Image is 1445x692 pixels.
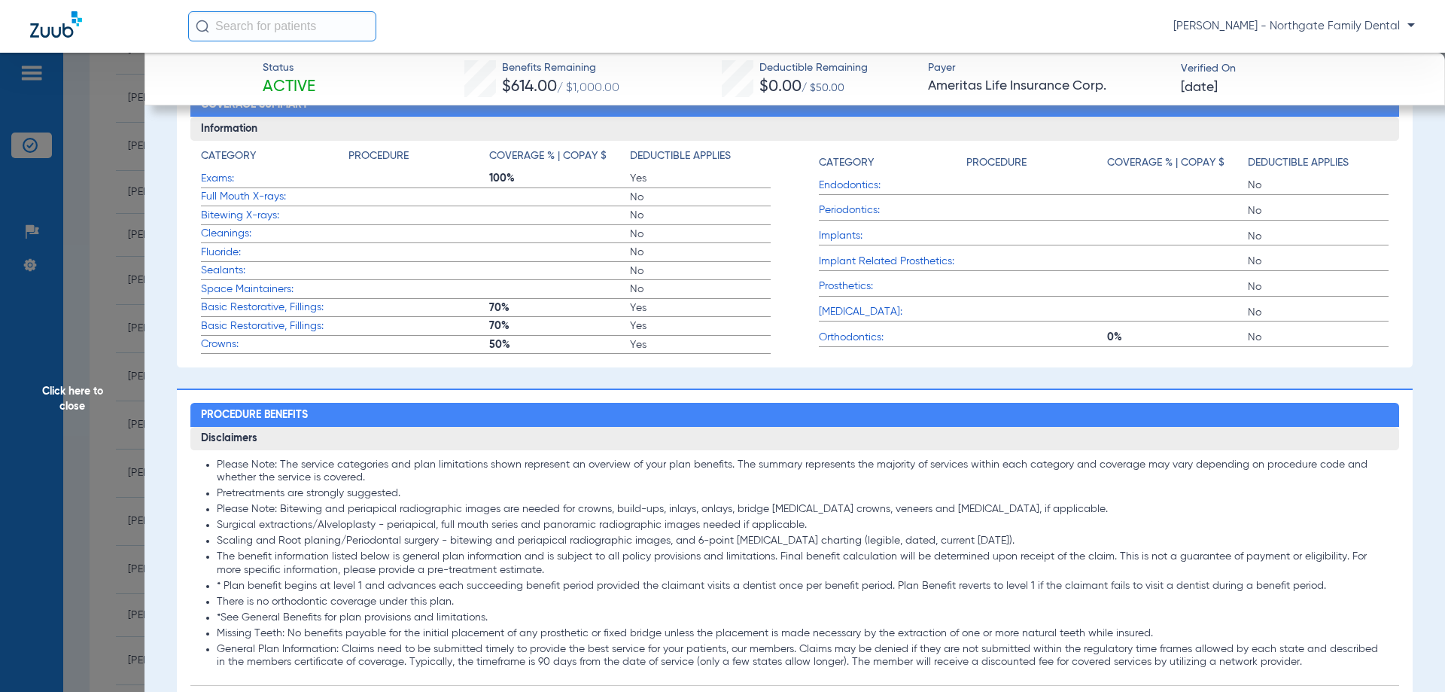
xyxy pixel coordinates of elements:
span: / $50.00 [802,83,844,93]
span: No [630,227,771,242]
span: Yes [630,300,771,316]
li: General Plan Information: Claims need to be submitted timely to provide the best service for your... [217,643,1389,669]
li: Please Note: The service categories and plan limitations shown represent an overview of your plan... [217,459,1389,485]
span: $0.00 [759,79,802,95]
h4: Category [819,155,874,171]
li: Pretreatments are strongly suggested. [217,487,1389,501]
span: Basic Restorative, Fillings: [201,319,348,334]
span: No [1248,279,1389,294]
app-breakdown-title: Deductible Applies [1248,148,1389,176]
h4: Deductible Applies [630,148,731,164]
span: No [630,208,771,223]
span: Orthodontics: [819,330,966,346]
span: / $1,000.00 [557,82,619,94]
span: Space Maintainers: [201,282,348,297]
span: Benefits Remaining [502,60,619,76]
span: Implant Related Prosthetics: [819,254,966,270]
span: No [630,245,771,260]
span: [MEDICAL_DATA]: [819,304,966,320]
h2: Procedure Benefits [190,403,1400,427]
li: Missing Teeth: No benefits payable for the initial placement of any prosthetic or fixed bridge un... [217,627,1389,641]
span: Bitewing X-rays: [201,208,348,224]
span: Full Mouth X-rays: [201,189,348,205]
span: Ameritas Life Insurance Corp. [928,77,1168,96]
span: Fluoride: [201,245,348,261]
h4: Coverage % | Copay $ [1107,155,1224,171]
span: No [630,190,771,205]
span: Implants: [819,228,966,244]
app-breakdown-title: Procedure [966,148,1107,176]
li: *See General Benefits for plan provisions and limitations. [217,611,1389,625]
span: Cleanings: [201,226,348,242]
span: Status [263,60,315,76]
span: $614.00 [502,79,557,95]
span: No [1248,178,1389,193]
span: 0% [1107,330,1248,345]
h3: Information [190,117,1400,141]
span: [PERSON_NAME] - Northgate Family Dental [1173,19,1415,34]
span: Yes [630,337,771,352]
span: No [630,282,771,297]
app-breakdown-title: Coverage % | Copay $ [489,148,630,169]
span: No [1248,305,1389,320]
h4: Coverage % | Copay $ [489,148,607,164]
span: No [630,264,771,279]
app-breakdown-title: Procedure [348,148,489,169]
img: Zuub Logo [30,11,82,38]
span: Basic Restorative, Fillings: [201,300,348,316]
span: Exams: [201,171,348,187]
span: Yes [630,171,771,186]
h3: Disclaimers [190,427,1400,451]
span: Active [263,77,315,98]
app-breakdown-title: Category [201,148,348,169]
li: The benefit information listed below is general plan information and is subject to all policy pro... [217,550,1389,577]
h4: Category [201,148,256,164]
span: Endodontics: [819,178,966,194]
span: No [1248,229,1389,244]
h4: Procedure [348,148,409,164]
span: No [1248,330,1389,345]
li: Please Note: Bitewing and periapical radiographic images are needed for crowns, build-ups, inlays... [217,503,1389,517]
li: There is no orthodontic coverage under this plan. [217,596,1389,609]
span: [DATE] [1181,78,1218,97]
span: Periodontics: [819,203,966,218]
span: 50% [489,337,630,352]
span: Deductible Remaining [759,60,868,76]
span: No [1248,203,1389,218]
li: * Plan benefit begins at level 1 and advances each succeeding benefit period provided the claiman... [217,580,1389,593]
span: Prosthetics: [819,279,966,294]
app-breakdown-title: Deductible Applies [630,148,771,169]
app-breakdown-title: Coverage % | Copay $ [1107,148,1248,176]
li: Surgical extractions/Alveloplasty - periapical, full mouth series and panoramic radiographic imag... [217,519,1389,532]
span: Yes [630,319,771,334]
span: 70% [489,300,630,316]
span: 100% [489,171,630,186]
span: Verified On [1181,61,1421,77]
img: Search Icon [196,20,209,33]
h4: Procedure [966,155,1027,171]
span: Sealants: [201,263,348,279]
span: Crowns: [201,337,348,352]
span: 70% [489,319,630,334]
li: Scaling and Root planing/Periodontal surgery - bitewing and periapical radiographic images, and 6... [217,535,1389,548]
input: Search for patients [188,11,376,41]
app-breakdown-title: Category [819,148,966,176]
span: No [1248,254,1389,269]
h4: Deductible Applies [1248,155,1349,171]
span: Payer [928,60,1168,76]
